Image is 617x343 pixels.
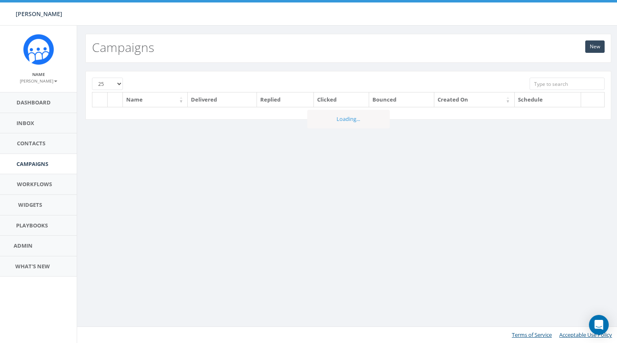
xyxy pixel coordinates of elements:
[16,222,48,229] span: Playbooks
[585,40,605,53] a: New
[32,71,45,77] small: Name
[188,92,257,107] th: Delivered
[92,40,154,54] h2: Campaigns
[16,99,51,106] span: Dashboard
[23,34,54,65] img: Rally_Corp_Icon_1.png
[123,92,188,107] th: Name
[17,180,52,188] span: Workflows
[314,92,369,107] th: Clicked
[434,92,515,107] th: Created On
[307,110,390,128] div: Loading...
[16,119,34,127] span: Inbox
[530,78,605,90] input: Type to search
[369,92,434,107] th: Bounced
[20,78,57,84] small: [PERSON_NAME]
[14,242,33,249] span: Admin
[515,92,581,107] th: Schedule
[559,331,612,338] a: Acceptable Use Policy
[18,201,42,208] span: Widgets
[15,263,50,270] span: What's New
[16,10,62,18] span: [PERSON_NAME]
[589,315,609,335] div: Open Intercom Messenger
[16,160,48,168] span: Campaigns
[257,92,314,107] th: Replied
[512,331,552,338] a: Terms of Service
[20,77,57,84] a: [PERSON_NAME]
[17,140,45,147] span: Contacts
